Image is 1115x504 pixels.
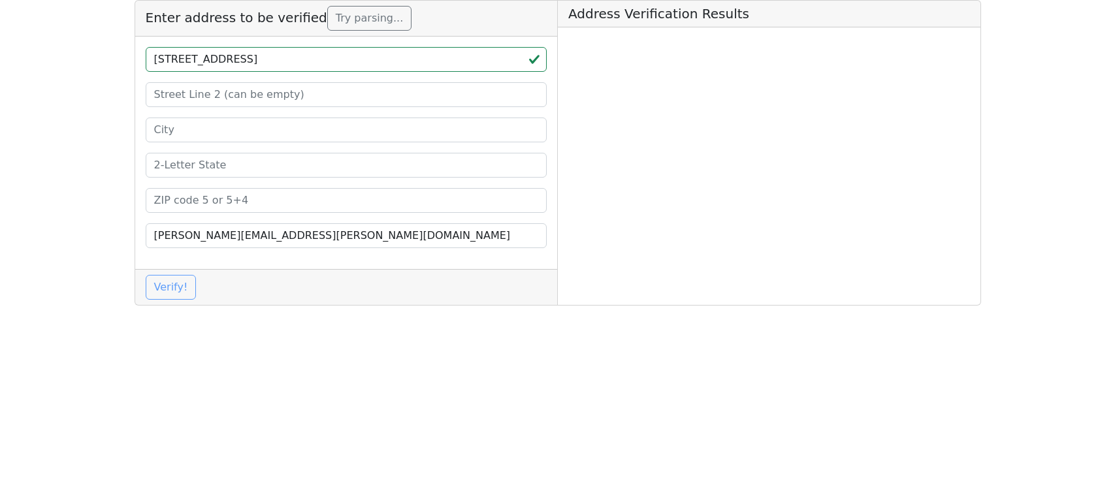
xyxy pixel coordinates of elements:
button: Try parsing... [327,6,412,31]
input: 2-Letter State [146,153,547,178]
input: City [146,118,547,142]
input: Street Line 2 (can be empty) [146,82,547,107]
h5: Address Verification Results [558,1,980,27]
input: ZIP code 5 or 5+4 [146,188,547,213]
input: Your Email [146,223,547,248]
input: Street Line 1 [146,47,547,72]
h5: Enter address to be verified [135,1,558,37]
